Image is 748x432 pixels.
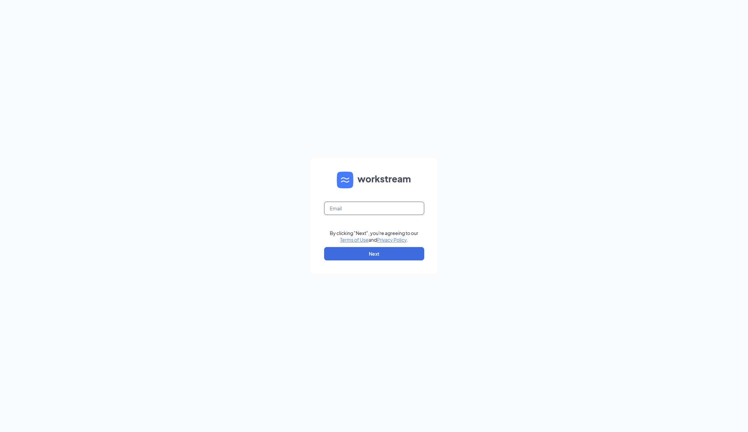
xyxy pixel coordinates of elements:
[377,237,407,243] a: Privacy Policy
[324,202,424,215] input: Email
[330,230,418,243] div: By clicking "Next", you're agreeing to our and .
[337,172,412,188] img: WS logo and Workstream text
[340,237,368,243] a: Terms of Use
[324,247,424,260] button: Next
